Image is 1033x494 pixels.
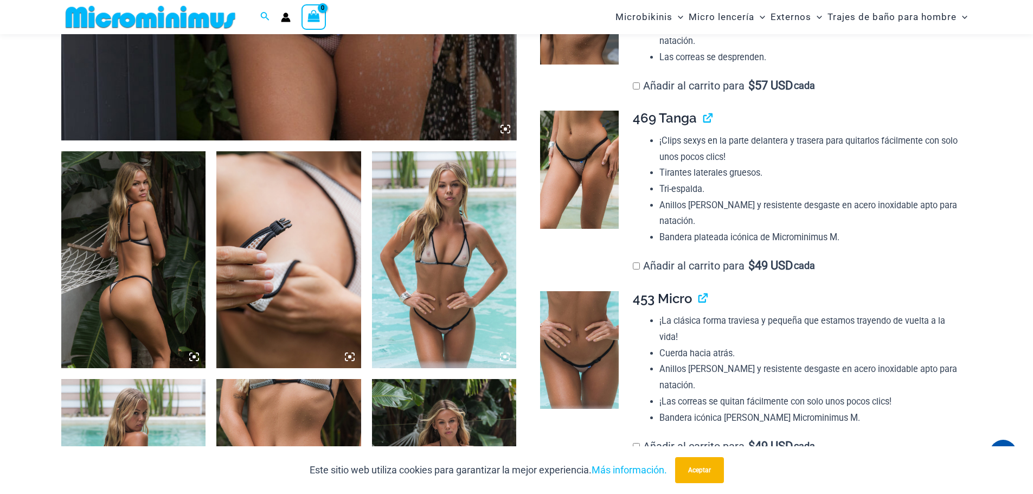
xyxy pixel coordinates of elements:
font: Las correas se desprenden. [659,52,766,62]
img: Tanga Trade Winds Marfil/Tinta 469 [540,111,619,229]
font: Bandera plateada icónica de Microminimus M. [659,232,839,242]
font: Cuerda hacia atrás. [659,348,735,358]
img: MM SHOP LOGO PLANO [61,5,240,29]
font: Externos [771,11,811,22]
font: 49 USD [755,259,793,272]
input: Añadir al carrito para$57 USD cada [633,82,640,89]
img: Vientos alisios Marfil/Tinta 317 Top 453 Micro [372,151,517,368]
font: $ [748,439,755,453]
img: Vientos alisios Marfil/Tinta 384 Top 469 Tanga [61,151,206,368]
font: Anillos [PERSON_NAME] y resistente desgaste en acero inoxidable apto para natación. [659,364,957,390]
button: Aceptar [675,457,724,483]
font: Este sitio web utiliza cookies para garantizar la mejor experiencia. [310,464,592,476]
a: Micro lenceríaAlternar menúAlternar menú [686,3,768,31]
font: Microbikinis [615,11,672,22]
span: Alternar menú [672,3,683,31]
font: Micro lencería [689,11,754,22]
font: 469 Tanga [633,110,697,126]
font: ¡Las correas se quitan fácilmente con solo unos pocos clics! [659,396,891,407]
a: ExternosAlternar menúAlternar menú [768,3,825,31]
font: ¡Clips sexys en la parte delantera y trasera para quitarlos fácilmente con solo unos pocos clics! [659,136,958,162]
a: Más información. [592,464,667,476]
font: 57 USD [755,79,793,92]
span: Alternar menú [811,3,822,31]
a: Enlace del icono de la cuenta [281,12,291,22]
font: 453 Micro [633,291,692,306]
a: Ver carrito de compras, vacío [301,4,326,29]
font: 49 USD [755,439,793,453]
span: Alternar menú [754,3,765,31]
font: cada [794,440,815,452]
font: ¡La clásica forma traviesa y pequeña que estamos trayendo de vuelta a la vida! [659,316,945,342]
font: Añadir al carrito para [643,259,745,272]
font: Aceptar [688,466,711,474]
img: Vientos alisios Marfil/Tinta 384 Superior [216,151,361,368]
input: Añadir al carrito para$49 USD cada [633,262,640,270]
font: Bandera icónica [PERSON_NAME] Microminimus M. [659,413,860,423]
input: Añadir al carrito para$49 USD cada [633,443,640,450]
font: Añadir al carrito para [643,79,745,92]
font: cada [794,260,815,271]
font: Tri-espalda. [659,184,704,194]
span: Alternar menú [957,3,967,31]
a: MicrobikinisAlternar menúAlternar menú [613,3,686,31]
font: $ [748,259,755,272]
font: Anillos [PERSON_NAME] y resistente desgaste en acero inoxidable apto para natación. [659,200,957,227]
a: Trajes de baño para hombreAlternar menúAlternar menú [825,3,970,31]
font: Añadir al carrito para [643,440,745,453]
img: Vientos alisios IvoryInk 453 Micro 02 [540,291,619,409]
font: $ [748,79,755,92]
font: Tirantes laterales gruesos. [659,168,762,178]
nav: Navegación del sitio [611,2,972,33]
font: Trajes de baño para hombre [827,11,957,22]
font: cada [794,80,815,91]
a: Enlace del icono de búsqueda [260,10,270,24]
